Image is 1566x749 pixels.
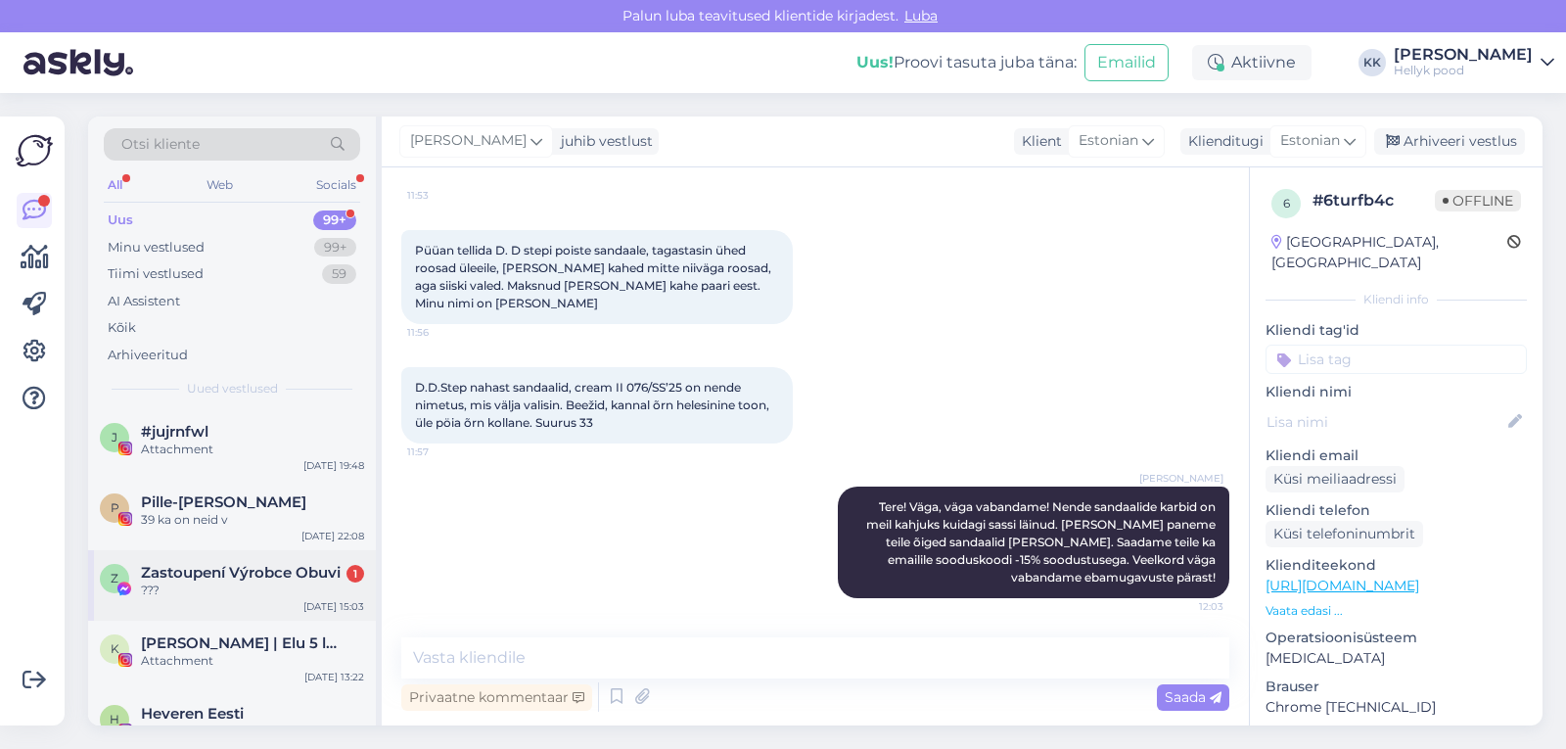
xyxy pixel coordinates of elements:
p: Operatsioonisüsteem [1266,628,1527,648]
span: Estonian [1079,130,1138,152]
span: 11:56 [407,325,481,340]
p: [MEDICAL_DATA] [1266,648,1527,669]
div: [DATE] 22:08 [301,529,364,543]
div: Arhiveeritud [108,346,188,365]
span: P [111,500,119,515]
div: 39 ka on neid v [141,511,364,529]
span: Zastoupení Výrobce Obuvi [141,564,341,582]
span: Pille-Riin Tammik [141,493,306,511]
div: Küsi meiliaadressi [1266,466,1405,492]
span: Saada [1165,688,1221,706]
div: juhib vestlust [553,131,653,152]
div: Aktiivne [1192,45,1312,80]
div: Arhiveeri vestlus [1374,128,1525,155]
div: [DATE] 13:22 [304,670,364,684]
span: #jujrnfwl [141,423,208,441]
div: # 6turfb4c [1313,189,1435,212]
div: Küsi telefoninumbrit [1266,521,1423,547]
span: Püüan tellida D. D stepi poiste sandaale, tagastasin ühed roosad üleeile, [PERSON_NAME] kahed mit... [415,243,774,310]
span: K [111,641,119,656]
span: Otsi kliente [121,134,200,155]
p: Kliendi telefon [1266,500,1527,521]
div: Web [203,172,237,198]
div: Minu vestlused [108,238,205,257]
button: Emailid [1084,44,1169,81]
div: Tiimi vestlused [108,264,204,284]
span: 6 [1283,196,1290,211]
div: Attachment [141,723,364,740]
div: Klienditugi [1180,131,1264,152]
div: [GEOGRAPHIC_DATA], [GEOGRAPHIC_DATA] [1271,232,1507,273]
span: [PERSON_NAME] [1139,471,1223,486]
p: Brauser [1266,677,1527,697]
input: Lisa tag [1266,345,1527,374]
p: Kliendi tag'id [1266,320,1527,341]
div: All [104,172,126,198]
div: Kõik [108,318,136,338]
div: [DATE] 19:48 [303,458,364,473]
div: Kliendi info [1266,291,1527,308]
span: Heveren Eesti [141,705,244,723]
a: [URL][DOMAIN_NAME] [1266,577,1419,594]
div: 99+ [314,238,356,257]
div: 59 [322,264,356,284]
span: 11:53 [407,188,481,203]
div: 99+ [313,211,356,230]
input: Lisa nimi [1267,411,1504,433]
span: Estonian [1280,130,1340,152]
span: Uued vestlused [187,380,278,398]
span: Tere! Väga, väga vabandame! Nende sandaalide karbid on meil kahjuks kuidagi sassi läinud. [PERSON... [866,499,1219,585]
div: ??? [141,582,364,599]
div: KK [1359,49,1386,76]
span: H [110,712,119,726]
p: Kliendi nimi [1266,382,1527,402]
div: Socials [312,172,360,198]
p: Klienditeekond [1266,555,1527,576]
span: Kristiina Kruus | Elu 5 lapsega [141,634,345,652]
span: j [112,430,117,445]
div: Attachment [141,652,364,670]
div: Hellyk pood [1394,63,1533,78]
div: Klient [1014,131,1062,152]
div: [PERSON_NAME] [1394,47,1533,63]
img: Askly Logo [16,132,53,169]
div: AI Assistent [108,292,180,311]
div: 1 [346,565,364,583]
span: Luba [898,7,944,24]
div: Proovi tasuta juba täna: [856,51,1077,74]
b: Uus! [856,53,894,71]
div: [DATE] 15:03 [303,599,364,614]
span: Z [111,571,118,585]
span: Offline [1435,190,1521,211]
p: Vaata edasi ... [1266,602,1527,620]
span: 12:03 [1150,599,1223,614]
span: [PERSON_NAME] [410,130,527,152]
p: Kliendi email [1266,445,1527,466]
span: D.D.Step nahast sandaalid, cream II 076/SS’25 on nende nimetus, mis välja valisin. Beežid, kannal... [415,380,772,430]
div: Attachment [141,441,364,458]
p: Chrome [TECHNICAL_ID] [1266,697,1527,718]
a: [PERSON_NAME]Hellyk pood [1394,47,1554,78]
div: Privaatne kommentaar [401,684,592,711]
div: Uus [108,211,133,230]
span: 11:57 [407,445,481,459]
